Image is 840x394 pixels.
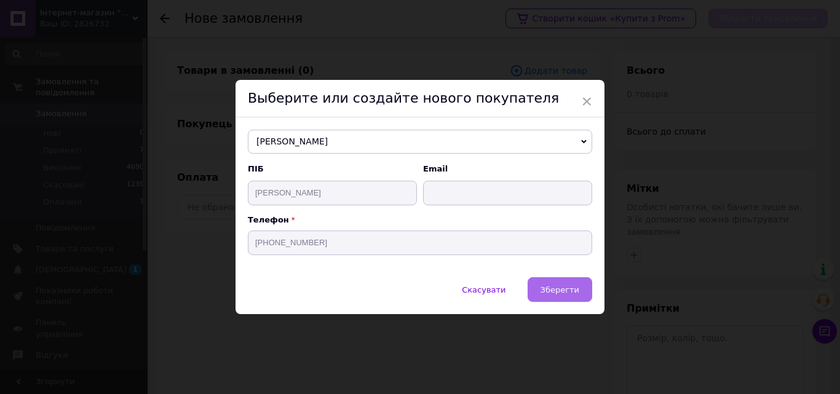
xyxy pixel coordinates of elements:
p: Телефон [248,215,592,224]
button: Зберегти [528,277,592,302]
button: Скасувати [449,277,518,302]
span: ПІБ [248,164,417,175]
span: [PERSON_NAME] [248,130,592,154]
span: × [581,91,592,112]
span: Зберегти [541,285,579,294]
div: Выберите или создайте нового покупателя [236,80,604,117]
input: +38 096 0000000 [248,230,592,255]
span: Email [423,164,592,175]
span: Скасувати [462,285,505,294]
